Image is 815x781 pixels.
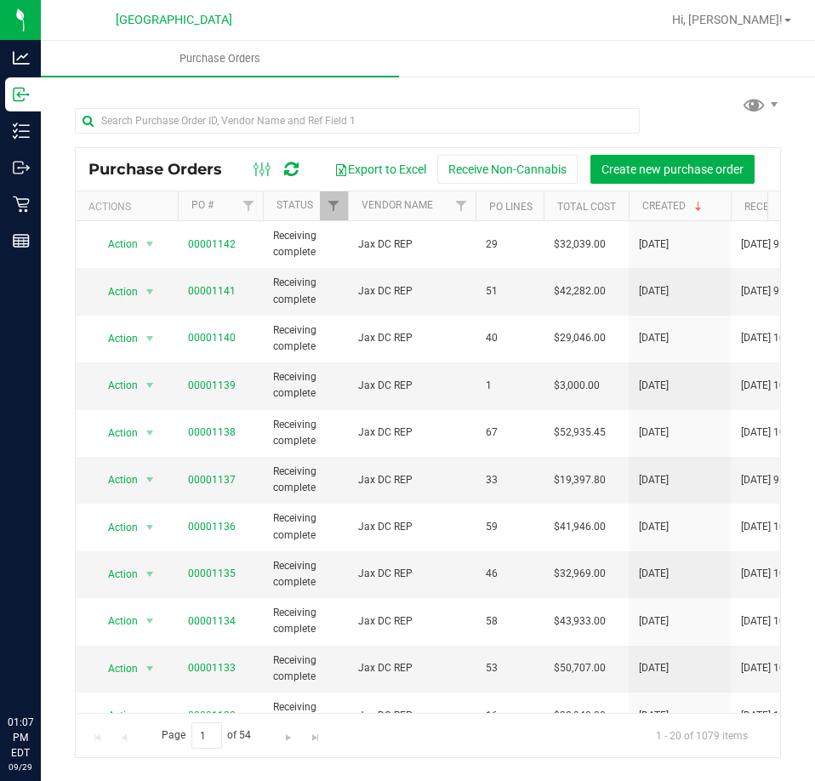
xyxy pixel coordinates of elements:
span: [DATE] [639,378,669,394]
span: Jax DC REP [358,330,465,346]
span: Action [93,657,139,681]
inline-svg: Outbound [13,159,30,176]
span: Purchase Orders [157,51,283,66]
span: Receiving complete [273,369,338,402]
a: Filter [235,191,263,220]
span: 33 [486,472,533,488]
inline-svg: Reports [13,232,30,249]
span: Jax DC REP [358,613,465,630]
span: select [140,232,161,256]
button: Receive Non-Cannabis [437,155,578,184]
a: 00001134 [188,615,236,627]
span: Receiving complete [273,605,338,637]
span: Jax DC REP [358,425,465,441]
span: 40 [486,330,533,346]
span: $41,946.00 [554,519,606,535]
span: 67 [486,425,533,441]
a: PO # [191,199,214,211]
span: $32,940.00 [554,708,606,724]
span: Receiving complete [273,464,338,496]
span: [DATE] [639,237,669,253]
a: Filter [447,191,476,220]
span: [DATE] [639,330,669,346]
span: $29,046.00 [554,330,606,346]
span: 51 [486,283,533,299]
span: [DATE] [639,566,669,582]
span: select [140,373,161,397]
span: Jax DC REP [358,283,465,299]
span: 1 - 20 of 1079 items [642,722,761,748]
span: Jax DC REP [358,566,465,582]
span: $42,282.00 [554,283,606,299]
span: Jax DC REP [358,660,465,676]
span: $50,707.00 [554,660,606,676]
a: Vendor Name [362,199,433,211]
input: 1 [191,722,222,749]
span: Purchase Orders [88,160,239,179]
a: 00001132 [188,710,236,721]
input: Search Purchase Order ID, Vendor Name and Ref Field 1 [75,108,640,134]
span: [DATE] [639,660,669,676]
span: Receiving complete [273,417,338,449]
span: Jax DC REP [358,472,465,488]
span: 29 [486,237,533,253]
span: Create new purchase order [601,162,744,176]
a: 00001136 [188,521,236,533]
span: Jax DC REP [358,378,465,394]
span: Jax DC REP [358,708,465,724]
div: Actions [88,201,171,213]
span: Action [93,373,139,397]
span: Receiving complete [273,699,338,732]
inline-svg: Inbound [13,86,30,103]
inline-svg: Inventory [13,123,30,140]
span: [GEOGRAPHIC_DATA] [116,13,232,27]
span: select [140,609,161,633]
span: $19,397.80 [554,472,606,488]
button: Export to Excel [323,155,437,184]
a: 00001139 [188,379,236,391]
p: 09/29 [8,761,33,773]
a: Total Cost [557,201,616,213]
a: 00001133 [188,662,236,674]
span: [DATE] [639,613,669,630]
span: $3,000.00 [554,378,600,394]
button: Create new purchase order [590,155,755,184]
span: Jax DC REP [358,237,465,253]
span: Receiving complete [273,653,338,685]
span: Action [93,280,139,304]
span: $52,935.45 [554,425,606,441]
a: Created [642,200,705,212]
span: Action [93,562,139,586]
a: Go to the last page [303,722,328,745]
span: 46 [486,566,533,582]
span: Action [93,232,139,256]
span: 16 [486,708,533,724]
span: Action [93,421,139,445]
span: [DATE] [639,708,669,724]
span: Receiving complete [273,510,338,543]
span: select [140,421,161,445]
a: 00001137 [188,474,236,486]
span: [DATE] [639,425,669,441]
span: 58 [486,613,533,630]
span: select [140,280,161,304]
span: [DATE] [639,472,669,488]
a: PO Lines [489,201,533,213]
span: Action [93,468,139,492]
span: 53 [486,660,533,676]
a: Go to the next page [276,722,301,745]
a: 00001141 [188,285,236,297]
span: Hi, [PERSON_NAME]! [672,13,783,26]
span: Receiving complete [273,322,338,355]
span: $32,039.00 [554,237,606,253]
span: Action [93,609,139,633]
span: Receiving complete [273,275,338,307]
span: select [140,327,161,351]
span: [DATE] [639,519,669,535]
span: Receiving complete [273,558,338,590]
span: [DATE] [639,283,669,299]
iframe: Resource center [17,645,68,696]
span: Action [93,704,139,727]
span: select [140,704,161,727]
a: 00001142 [188,238,236,250]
